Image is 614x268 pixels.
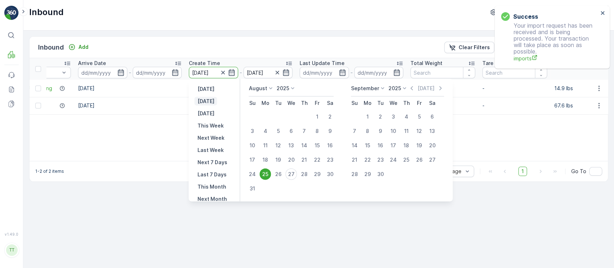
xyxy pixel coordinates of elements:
img: logo [4,6,19,20]
div: 6 [426,111,438,123]
div: 19 [272,154,284,166]
div: 11 [259,140,271,151]
p: Last Week [197,147,223,154]
input: Search [482,67,547,78]
span: 1 [518,167,527,176]
div: 4 [400,111,412,123]
button: Last Week [194,146,226,154]
div: 24 [246,168,258,180]
div: 3 [387,111,399,123]
td: [DATE] 08:30 [185,97,296,114]
p: [DATE] [197,110,214,117]
div: 10 [387,125,399,137]
p: September [351,85,379,92]
th: Sunday [246,97,259,110]
div: 24 [387,154,399,166]
button: Yesterday [194,85,217,93]
p: Tare Weight [482,60,513,67]
button: TT [4,238,19,262]
th: Friday [310,97,323,110]
button: Clear Filters [444,42,494,53]
input: dd/mm/yyyy [354,67,404,78]
p: 1-2 of 2 items [35,168,64,174]
div: 23 [374,154,386,166]
span: Go To [571,168,586,175]
div: 15 [361,140,373,151]
th: Monday [259,97,272,110]
div: TT [6,244,18,256]
div: 19 [413,140,425,151]
button: Tomorrow [194,109,217,118]
p: [DATE] [197,98,214,105]
span: v 1.49.0 [4,232,19,236]
div: 29 [311,168,323,180]
th: Tuesday [374,97,387,110]
div: 27 [426,154,438,166]
button: Next Month [194,195,229,203]
a: imports [514,55,598,62]
div: 28 [298,168,310,180]
div: 25 [259,168,271,180]
input: dd/mm/yyyy [189,67,238,78]
th: Thursday [297,97,310,110]
p: Inbound [38,42,64,52]
div: 17 [246,154,258,166]
th: Friday [413,97,426,110]
p: - [482,102,547,109]
div: 30 [324,168,336,180]
div: 10 [246,140,258,151]
div: 15 [311,140,323,151]
button: This Month [194,182,229,191]
p: Add [78,43,88,51]
p: - [129,68,131,77]
div: 6 [285,125,297,137]
p: 2025 [388,85,401,92]
p: Inbound [29,6,64,18]
p: This Week [197,122,223,129]
div: 9 [324,125,336,137]
div: 2 [324,111,336,123]
input: dd/mm/yyyy [78,67,127,78]
p: - [482,85,547,92]
input: dd/mm/yyyy [300,67,349,78]
div: 21 [298,154,310,166]
td: [DATE] 08:35 [185,80,296,97]
p: Next Week [197,134,224,142]
div: 13 [426,125,438,137]
th: Saturday [426,97,438,110]
div: 2 [374,111,386,123]
div: 31 [246,183,258,194]
th: Sunday [348,97,361,110]
div: 7 [298,125,310,137]
div: 18 [400,140,412,151]
div: 20 [285,154,297,166]
th: Saturday [323,97,336,110]
p: [DATE] [197,86,214,93]
div: 14 [349,140,360,151]
div: 12 [413,125,425,137]
div: 28 [349,168,360,180]
button: Add [65,43,91,51]
th: Wednesday [285,97,297,110]
div: 23 [324,154,336,166]
div: 30 [374,168,386,180]
div: 20 [426,140,438,151]
p: Last 7 Days [197,171,226,178]
input: Search [410,67,475,78]
div: 16 [324,140,336,151]
div: 9 [374,125,386,137]
div: 17 [387,140,399,151]
div: 22 [311,154,323,166]
div: 22 [361,154,373,166]
div: 3 [246,125,258,137]
p: Total Weight [410,60,442,67]
div: 21 [349,154,360,166]
th: Wednesday [387,97,400,110]
p: [DATE] [418,85,435,92]
div: 12 [272,140,284,151]
div: 13 [285,140,297,151]
button: Last 7 Days [194,170,229,179]
button: This Week [194,121,226,130]
button: Today [194,97,217,106]
div: 26 [413,154,425,166]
